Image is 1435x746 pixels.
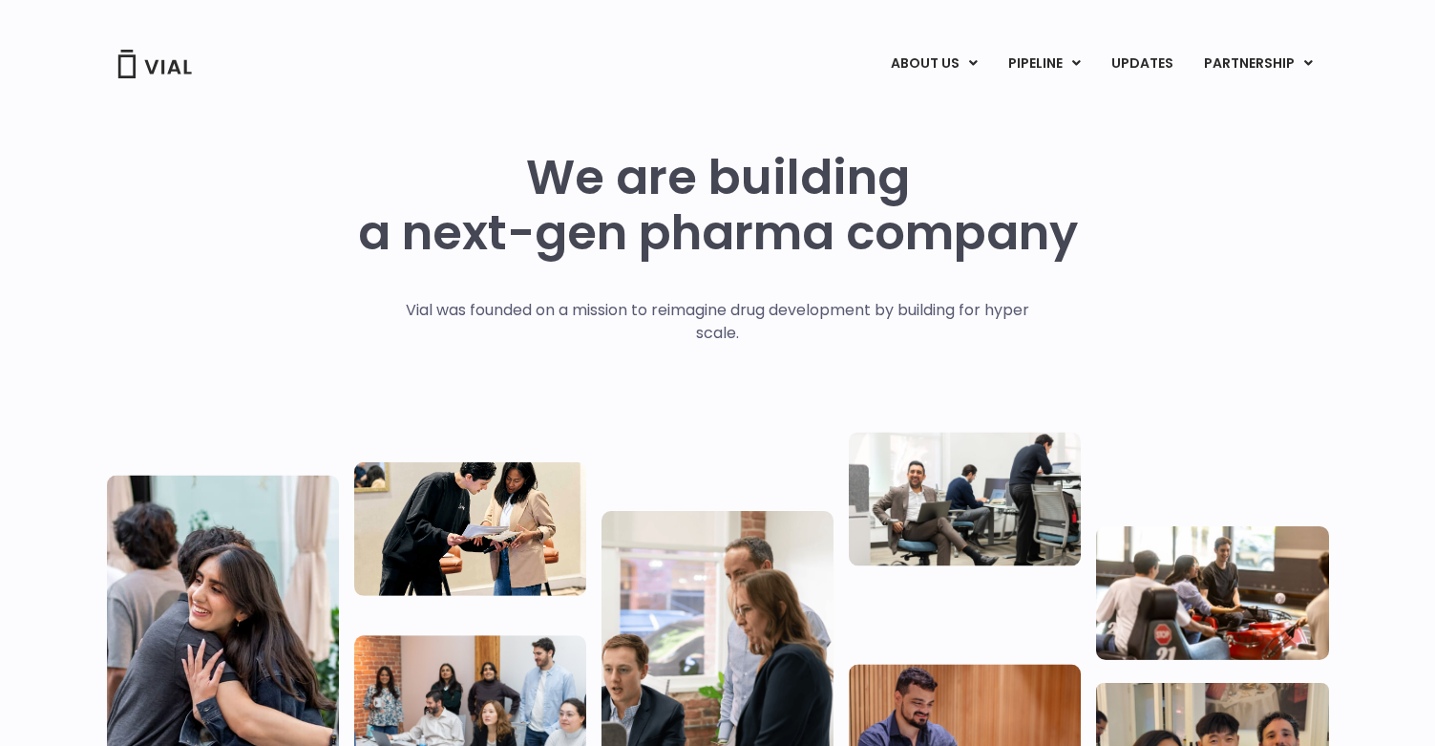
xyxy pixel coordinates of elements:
a: ABOUT USMenu Toggle [876,48,992,80]
p: Vial was founded on a mission to reimagine drug development by building for hyper scale. [386,299,1049,345]
a: UPDATES [1096,48,1188,80]
img: Three people working in an office [849,432,1081,565]
h1: We are building a next-gen pharma company [358,150,1078,261]
img: Group of people playing whirlyball [1096,525,1328,659]
a: PIPELINEMenu Toggle [993,48,1095,80]
img: Two people looking at a paper talking. [354,461,586,595]
img: Vial Logo [116,50,193,78]
a: PARTNERSHIPMenu Toggle [1189,48,1328,80]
